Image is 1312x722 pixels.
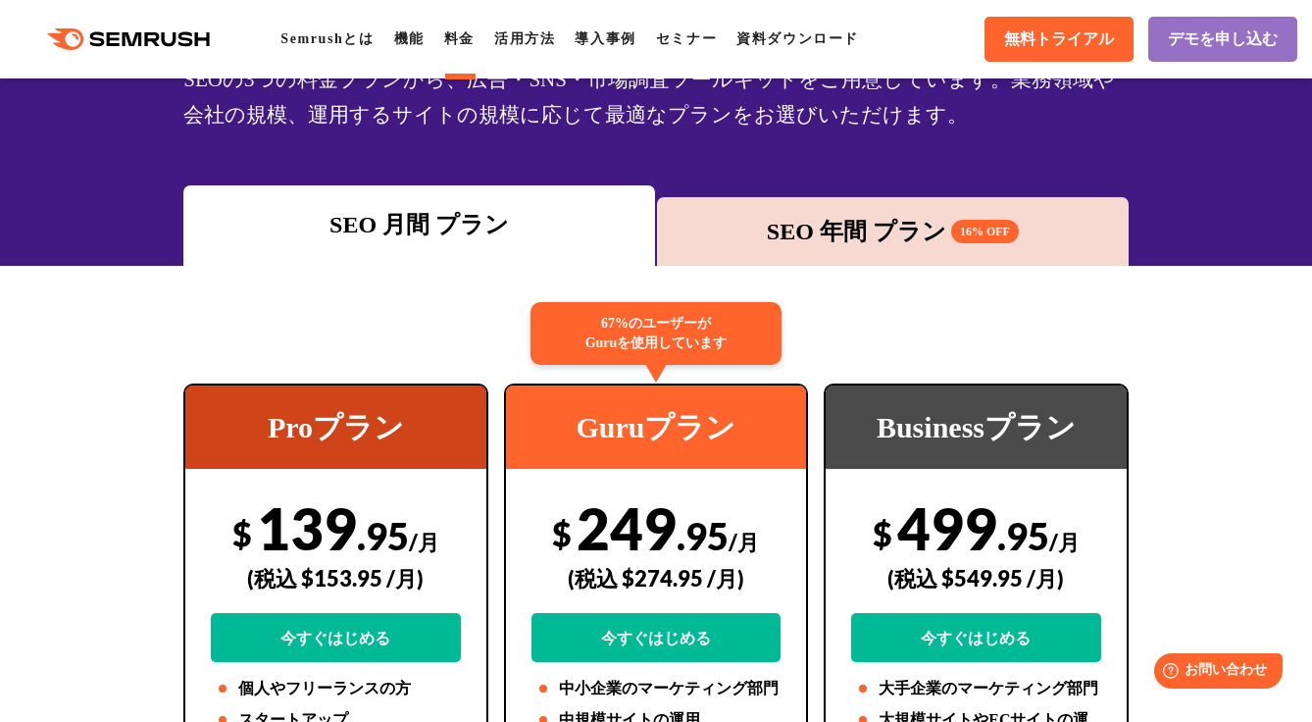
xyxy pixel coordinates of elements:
div: (税込 $153.95 /月) [211,543,460,613]
div: ドメイン概要 [88,118,164,130]
iframe: Help widget launcher [1137,645,1290,700]
span: $ [232,513,252,553]
div: v 4.0.25 [55,31,96,47]
a: 今すぐはじめる [211,613,460,662]
li: 大手企業のマーケティング部門 [851,677,1100,700]
img: tab_keywords_by_traffic_grey.svg [206,116,222,131]
a: セミナー [656,31,717,46]
img: website_grey.svg [31,51,47,69]
a: 今すぐはじめる [531,613,781,662]
div: Businessプラン [826,386,1126,469]
div: (税込 $274.95 /月) [531,543,781,613]
a: 導入事例 [575,31,635,46]
div: 139 [211,493,460,662]
img: tab_domain_overview_orange.svg [67,116,82,131]
div: ドメイン: [DOMAIN_NAME] [51,51,227,69]
span: /月 [1049,529,1080,555]
span: /月 [729,529,759,555]
a: 機能 [394,31,425,46]
span: .95 [357,513,409,558]
div: SEO 月間 プラン [193,207,645,242]
a: Semrushとは [280,31,374,46]
div: Guruプラン [506,386,806,469]
span: 無料トライアル [1004,29,1114,50]
a: 今すぐはじめる [851,613,1100,662]
a: 料金 [444,31,475,46]
span: $ [873,513,892,553]
a: 活用方法 [494,31,555,46]
a: デモを申し込む [1148,17,1297,62]
span: .95 [997,513,1049,558]
li: 個人やフリーランスの方 [211,677,460,700]
div: 499 [851,493,1100,662]
span: .95 [677,513,729,558]
div: キーワード流入 [227,118,316,130]
div: SEOの3つの料金プランから、広告・SNS・市場調査ツールキットをご用意しています。業務領域や会社の規模、運用するサイトの規模に応じて最適なプランをお選びいただけます。 [183,62,1129,132]
div: (税込 $549.95 /月) [851,543,1100,613]
span: 16% OFF [951,220,1019,243]
span: デモを申し込む [1168,29,1278,50]
div: 67%のユーザーが Guruを使用しています [530,302,782,365]
a: 資料ダウンロード [736,31,859,46]
div: Proプラン [185,386,485,469]
div: 249 [531,493,781,662]
li: 中小企業のマーケティング部門 [531,677,781,700]
a: 無料トライアル [984,17,1134,62]
div: SEO 年間 プラン [667,214,1119,249]
img: logo_orange.svg [31,31,47,47]
span: $ [552,513,572,553]
span: /月 [409,529,439,555]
